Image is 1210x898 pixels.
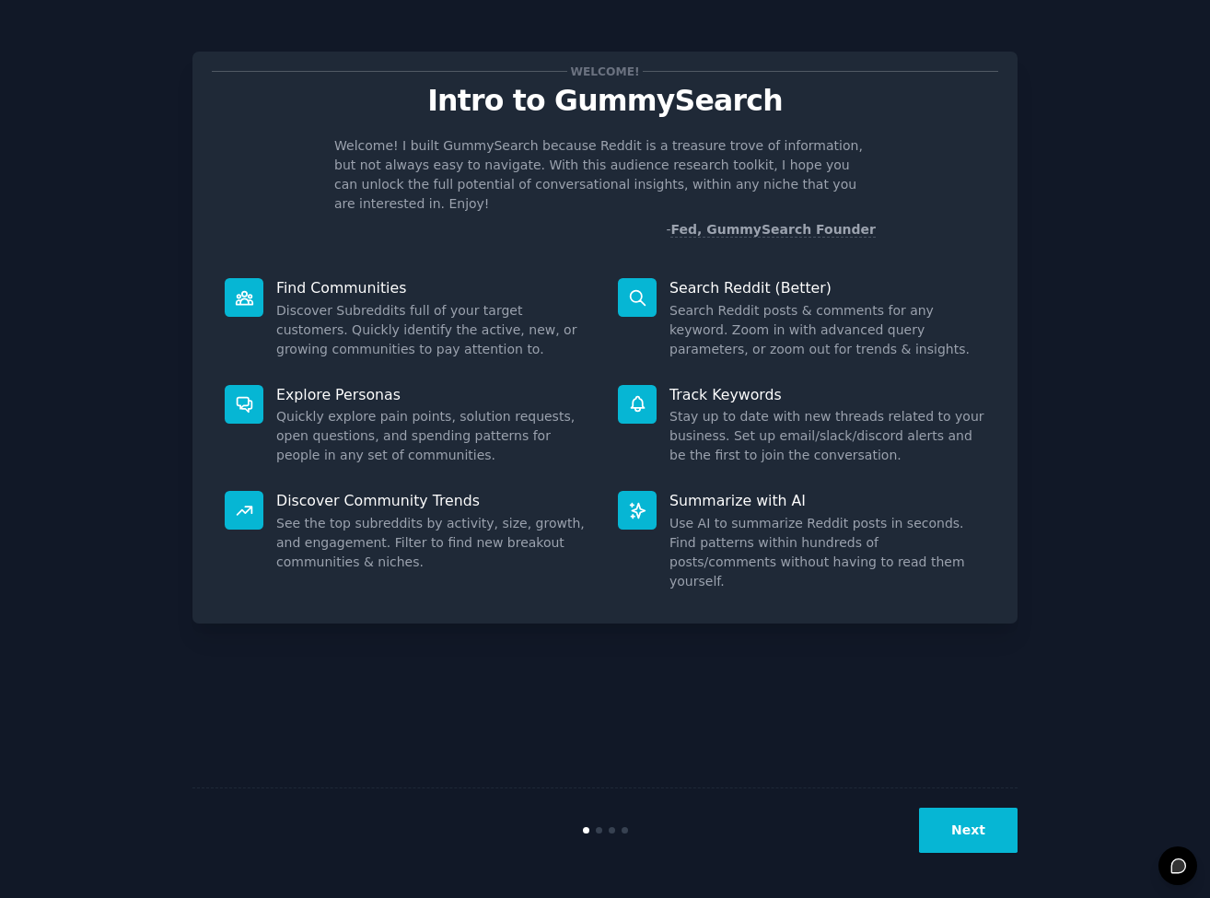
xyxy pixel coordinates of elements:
p: Summarize with AI [669,491,985,510]
dd: Use AI to summarize Reddit posts in seconds. Find patterns within hundreds of posts/comments with... [669,514,985,591]
dd: Quickly explore pain points, solution requests, open questions, and spending patterns for people ... [276,407,592,465]
dd: Search Reddit posts & comments for any keyword. Zoom in with advanced query parameters, or zoom o... [669,301,985,359]
span: Welcome! [567,62,643,81]
a: Fed, GummySearch Founder [670,222,876,238]
dd: See the top subreddits by activity, size, growth, and engagement. Filter to find new breakout com... [276,514,592,572]
p: Intro to GummySearch [212,85,998,117]
p: Explore Personas [276,385,592,404]
p: Discover Community Trends [276,491,592,510]
p: Search Reddit (Better) [669,278,985,297]
p: Track Keywords [669,385,985,404]
div: - [666,220,876,239]
dd: Discover Subreddits full of your target customers. Quickly identify the active, new, or growing c... [276,301,592,359]
p: Find Communities [276,278,592,297]
p: Welcome! I built GummySearch because Reddit is a treasure trove of information, but not always ea... [334,136,876,214]
dd: Stay up to date with new threads related to your business. Set up email/slack/discord alerts and ... [669,407,985,465]
button: Next [919,808,1018,853]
